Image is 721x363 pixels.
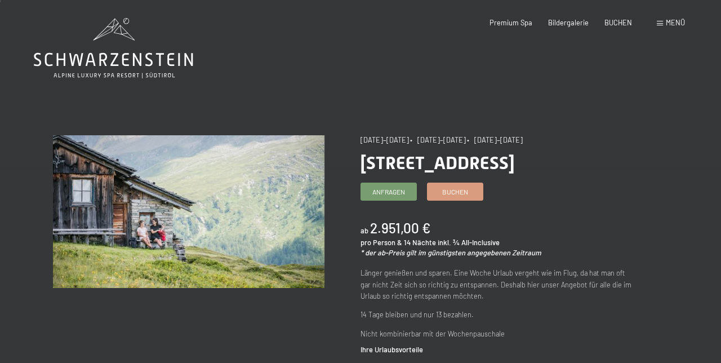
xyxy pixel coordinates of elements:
p: Länger genießen und sparen. Eine Woche Urlaub vergeht wie im Flug, da hat man oft gar nicht Zeit ... [360,267,632,302]
span: Menü [666,18,685,27]
img: Bleibe 14, zahle 13 [53,135,324,288]
a: Anfragen [361,183,416,200]
span: 14 Nächte [404,238,436,247]
span: Anfragen [372,187,405,197]
span: Buchen [442,187,468,197]
span: inkl. ¾ All-Inclusive [438,238,500,247]
span: [DATE]–[DATE] [360,135,409,144]
a: Buchen [428,183,483,200]
a: Premium Spa [489,18,532,27]
a: Bildergalerie [548,18,589,27]
a: BUCHEN [604,18,632,27]
em: * der ab-Preis gilt im günstigsten angegebenen Zeitraum [360,248,541,257]
span: • [DATE]–[DATE] [467,135,523,144]
span: • [DATE]–[DATE] [410,135,466,144]
span: pro Person & [360,238,402,247]
p: Nicht kombinierbar mit der Wochenpauschale [360,328,632,339]
strong: Ihre Urlaubsvorteile [360,345,423,354]
span: [STREET_ADDRESS] [360,152,515,174]
p: 14 Tage bleiben und nur 13 bezahlen. [360,309,632,320]
b: 2.951,00 € [370,220,430,236]
span: ab [360,226,368,235]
